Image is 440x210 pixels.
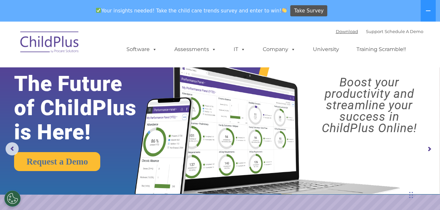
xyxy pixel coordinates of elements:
[409,185,413,205] div: Arrastrar
[91,70,119,75] span: Phone number
[294,5,324,17] span: Take Survey
[336,29,358,34] a: Download
[14,152,100,171] a: Request a Demo
[333,139,440,210] iframe: Chat Widget
[304,77,435,134] rs-layer: Boost your productivity and streamline your success in ChildPlus Online!
[350,43,412,56] a: Training Scramble!!
[96,8,101,13] img: ✅
[14,72,155,144] rs-layer: The Future of ChildPlus is Here!
[336,29,423,34] font: |
[93,4,290,17] span: Your insights needed! Take the child care trends survey and enter to win!
[168,43,223,56] a: Assessments
[282,8,287,13] img: 👏
[227,43,252,56] a: IT
[91,43,111,48] span: Last name
[306,43,346,56] a: University
[120,43,163,56] a: Software
[17,27,83,60] img: ChildPlus by Procare Solutions
[4,190,21,207] button: Cookies Settings
[256,43,302,56] a: Company
[290,5,327,17] a: Take Survey
[385,29,423,34] a: Schedule A Demo
[366,29,383,34] a: Support
[333,139,440,210] div: Widget de chat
